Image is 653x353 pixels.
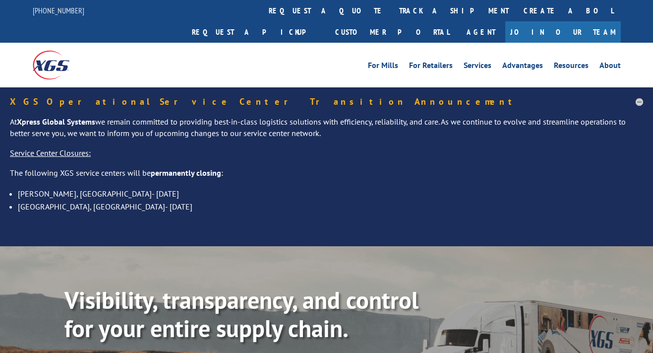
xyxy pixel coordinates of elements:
a: Customer Portal [328,21,457,43]
li: [GEOGRAPHIC_DATA], [GEOGRAPHIC_DATA]- [DATE] [18,200,643,213]
strong: permanently closing [151,168,221,178]
a: For Retailers [409,62,453,72]
a: [PHONE_NUMBER] [33,5,84,15]
li: [PERSON_NAME], [GEOGRAPHIC_DATA]- [DATE] [18,187,643,200]
p: The following XGS service centers will be : [10,167,643,187]
a: Join Our Team [505,21,621,43]
a: About [599,62,621,72]
a: Request a pickup [184,21,328,43]
b: Visibility, transparency, and control for your entire supply chain. [64,284,418,344]
u: Service Center Closures: [10,148,91,158]
h5: XGS Operational Service Center Transition Announcement [10,97,643,106]
a: Services [464,62,491,72]
strong: Xpress Global Systems [17,117,95,127]
p: At we remain committed to providing best-in-class logistics solutions with efficiency, reliabilit... [10,116,643,148]
a: Advantages [502,62,543,72]
a: For Mills [368,62,398,72]
a: Agent [457,21,505,43]
a: Resources [554,62,589,72]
